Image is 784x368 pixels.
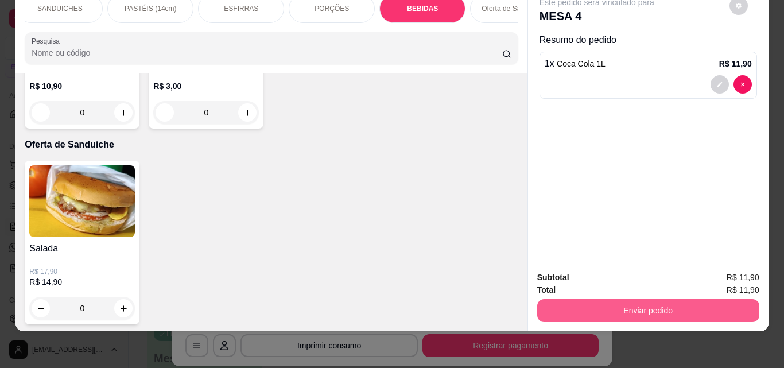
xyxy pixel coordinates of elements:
[557,59,606,68] span: Coca Cola 1L
[711,75,729,94] button: decrease-product-quantity
[540,33,757,47] p: Resumo do pedido
[537,273,569,282] strong: Subtotal
[32,47,502,59] input: Pesquisa
[315,4,349,13] p: PORÇÕES
[32,36,64,46] label: Pesquisa
[29,267,135,276] p: R$ 17,90
[224,4,258,13] p: ESFIRRAS
[156,103,174,122] button: decrease-product-quantity
[25,138,518,152] p: Oferta de Sanduiche
[238,103,257,122] button: increase-product-quantity
[125,4,176,13] p: PASTÉIS (14cm)
[537,285,556,295] strong: Total
[114,103,133,122] button: increase-product-quantity
[727,271,759,284] span: R$ 11,90
[727,284,759,296] span: R$ 11,90
[29,165,135,237] img: product-image
[719,58,752,69] p: R$ 11,90
[29,242,135,255] h4: Salada
[733,75,752,94] button: decrease-product-quantity
[540,8,654,24] p: MESA 4
[537,299,759,322] button: Enviar pedido
[29,276,135,288] p: R$ 14,90
[32,103,50,122] button: decrease-product-quantity
[37,4,83,13] p: SANDUICHES
[482,4,545,13] p: Oferta de Sanduiche
[153,80,259,92] p: R$ 3,00
[29,80,135,92] p: R$ 10,90
[407,4,438,13] p: BEBIDAS
[545,57,606,71] p: 1 x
